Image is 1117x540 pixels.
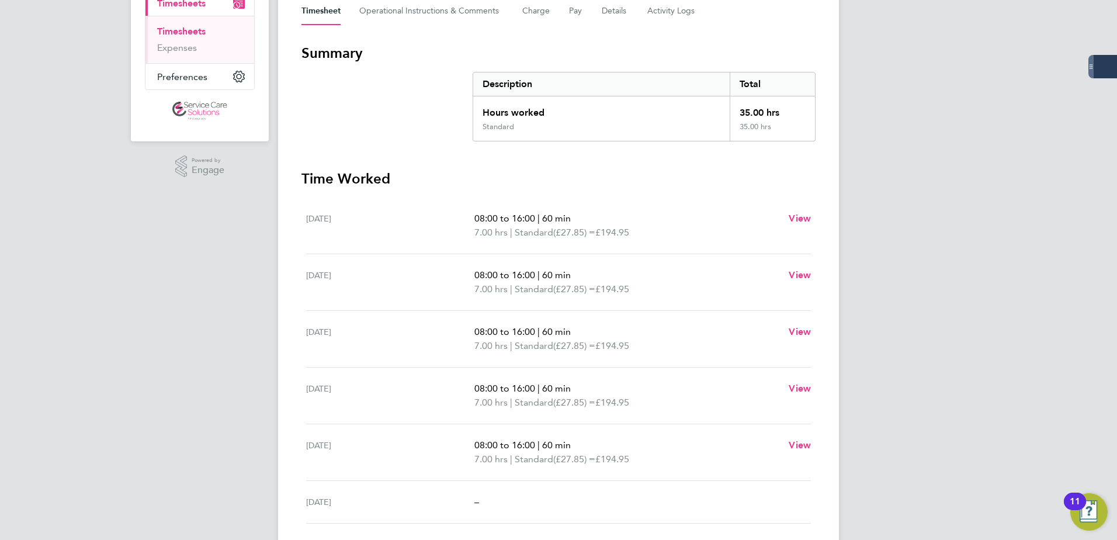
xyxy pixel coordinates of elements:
span: 60 min [542,383,571,394]
span: Engage [192,165,224,175]
a: Timesheets [157,26,206,37]
span: 7.00 hrs [474,340,508,351]
span: View [789,269,811,281]
span: (£27.85) = [553,397,595,408]
span: Standard [515,339,553,353]
div: Hours worked [473,96,730,122]
span: 60 min [542,439,571,451]
span: £194.95 [595,283,629,295]
span: (£27.85) = [553,340,595,351]
button: Open Resource Center, 11 new notifications [1070,493,1108,531]
span: (£27.85) = [553,283,595,295]
div: [DATE] [306,268,474,296]
span: 7.00 hrs [474,454,508,465]
span: £194.95 [595,227,629,238]
a: View [789,438,811,452]
a: Powered byEngage [175,155,225,178]
span: View [789,439,811,451]
span: | [537,383,540,394]
span: 08:00 to 16:00 [474,326,535,337]
span: £194.95 [595,397,629,408]
span: View [789,326,811,337]
span: 60 min [542,213,571,224]
span: Standard [515,452,553,466]
span: 7.00 hrs [474,227,508,238]
span: View [789,383,811,394]
span: | [510,397,512,408]
span: 08:00 to 16:00 [474,213,535,224]
span: Standard [515,396,553,410]
span: | [510,340,512,351]
a: Go to home page [145,102,255,120]
button: Preferences [145,64,254,89]
a: View [789,212,811,226]
span: 7.00 hrs [474,397,508,408]
span: 08:00 to 16:00 [474,439,535,451]
span: | [510,454,512,465]
a: View [789,325,811,339]
span: – [474,496,479,507]
div: [DATE] [306,438,474,466]
span: (£27.85) = [553,227,595,238]
div: 35.00 hrs [730,122,815,141]
span: Standard [515,226,553,240]
span: Standard [515,282,553,296]
span: | [510,227,512,238]
div: Description [473,72,730,96]
span: (£27.85) = [553,454,595,465]
div: [DATE] [306,325,474,353]
div: [DATE] [306,382,474,410]
span: | [537,326,540,337]
div: [DATE] [306,212,474,240]
div: Standard [483,122,514,131]
h3: Time Worked [301,169,816,188]
span: 7.00 hrs [474,283,508,295]
span: | [537,269,540,281]
div: Timesheets [145,16,254,63]
span: Preferences [157,71,207,82]
div: 11 [1070,501,1080,517]
span: 60 min [542,269,571,281]
span: View [789,213,811,224]
img: servicecare-logo-retina.png [172,102,227,120]
h3: Summary [301,44,816,63]
div: Summary [473,72,816,141]
div: [DATE] [306,495,474,509]
span: | [537,213,540,224]
a: View [789,268,811,282]
span: £194.95 [595,340,629,351]
div: 35.00 hrs [730,96,815,122]
span: | [537,439,540,451]
span: | [510,283,512,295]
span: £194.95 [595,454,629,465]
span: 08:00 to 16:00 [474,383,535,394]
a: Expenses [157,42,197,53]
span: 60 min [542,326,571,337]
span: 08:00 to 16:00 [474,269,535,281]
span: Powered by [192,155,224,165]
div: Total [730,72,815,96]
a: View [789,382,811,396]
